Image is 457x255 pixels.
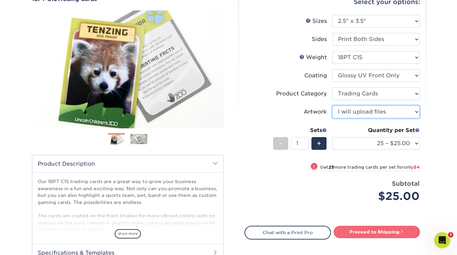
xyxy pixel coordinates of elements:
div: Weight [299,53,327,61]
img: Trading Cards 02 [130,134,147,144]
div: Product Category [276,90,327,98]
small: Get more trading cards per set for [320,165,420,171]
span: + [317,138,321,148]
a: Proceed to Shipping [334,226,420,238]
div: Sets [273,126,327,134]
strong: Subtotal [392,180,420,187]
div: Sizes [306,17,327,25]
div: Coating [304,72,327,80]
div: $25.00 [337,188,420,204]
iframe: Intercom live chat [434,232,450,248]
span: - [279,138,282,148]
span: show more [115,229,141,238]
span: 3 [448,232,453,238]
strong: 25 [329,165,334,170]
div: Quantity per Set [332,126,420,134]
p: Our 18PT C1S trading cards are a great way to grow your business awareness in a fun and exciting ... [38,178,218,233]
h2: Product Description [32,155,223,172]
span: ! [313,163,315,170]
span: only [404,165,420,170]
img: Trading Cards 01 [108,134,125,145]
img: 18PT C1S 01 [32,3,224,135]
a: Chat with a Print Pro [244,226,331,239]
div: Artwork [304,108,327,116]
div: Sides [312,35,327,43]
span: $4 [414,165,420,170]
